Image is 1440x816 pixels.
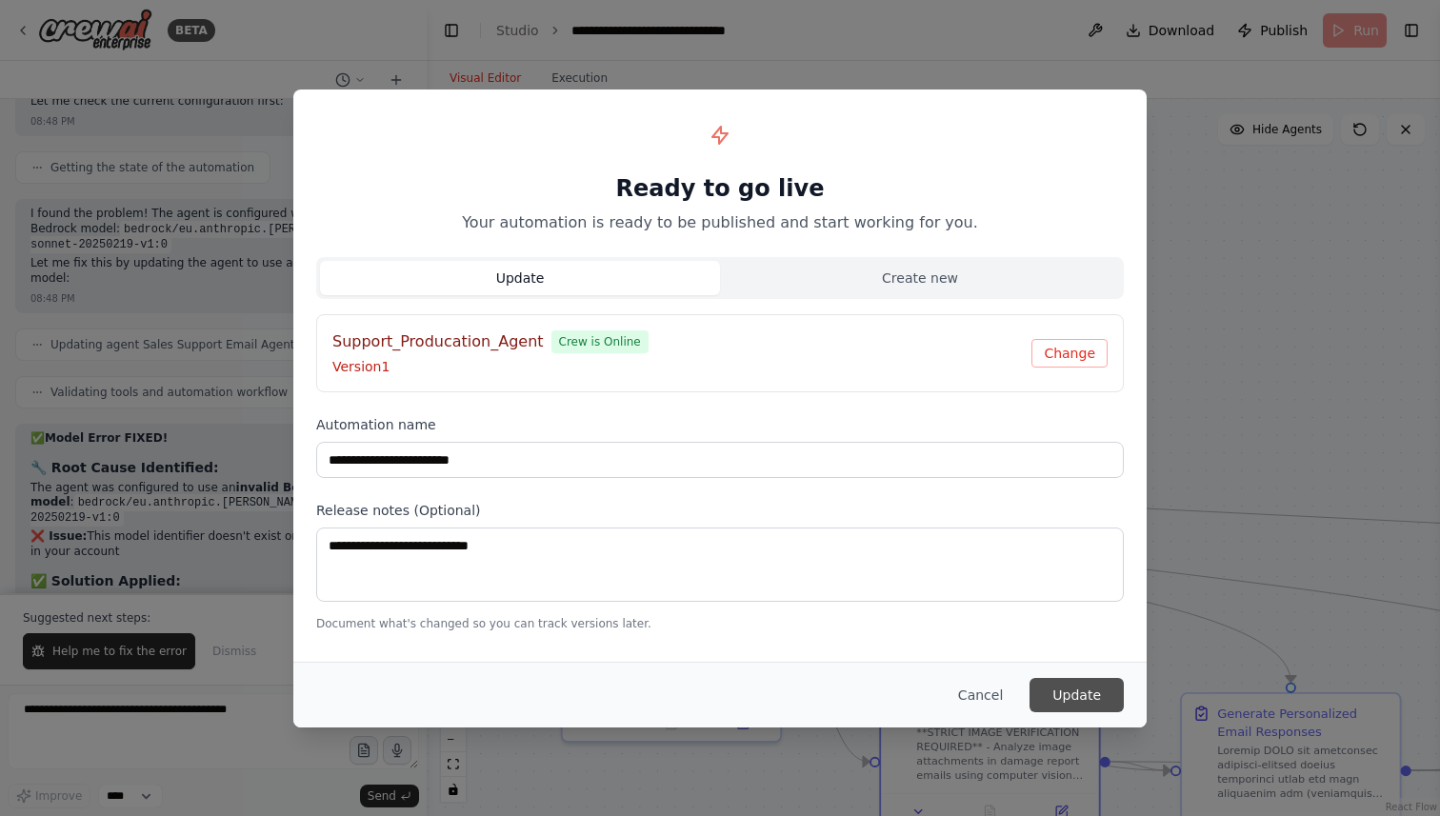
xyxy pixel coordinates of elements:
label: Release notes (Optional) [316,501,1124,520]
p: Version 1 [332,357,1031,376]
label: Automation name [316,415,1124,434]
span: Crew is Online [551,330,649,353]
button: Change [1031,339,1108,368]
button: Cancel [943,678,1018,712]
button: Update [320,261,720,295]
button: Create new [720,261,1120,295]
p: Document what's changed so you can track versions later. [316,616,1124,631]
h1: Ready to go live [316,173,1124,204]
button: Update [1030,678,1124,712]
h4: Support_Producation_Agent [332,330,544,353]
p: Your automation is ready to be published and start working for you. [316,211,1124,234]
